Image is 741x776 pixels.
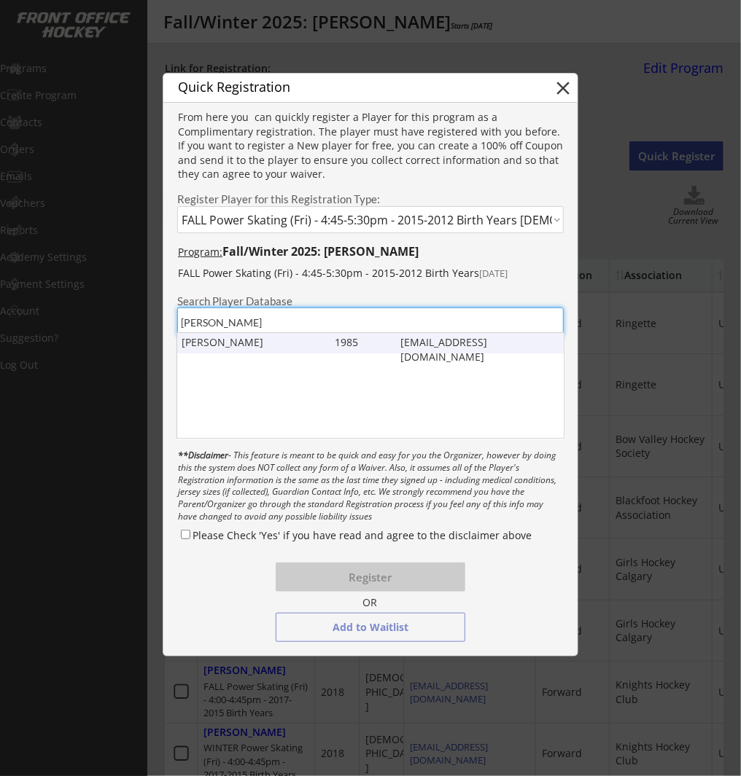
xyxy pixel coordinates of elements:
button: close [552,77,574,99]
div: Register Player for this Registration Type: [177,194,564,205]
label: Please Check 'Yes' if you have read and agree to the disclaimer above [193,528,532,542]
input: Type First, Last, or Full Name [177,307,564,337]
strong: **Disclaimer [178,449,228,461]
div: From here you can quickly register a Player for this program as a Complimentary registration. The... [178,110,563,181]
button: Register [276,563,465,592]
u: Program: [178,245,222,259]
div: [EMAIL_ADDRESS][DOMAIN_NAME] [400,335,565,364]
button: Add to Waitlist [276,613,465,642]
strong: Fall/Winter 2025: [PERSON_NAME] [222,243,419,259]
div: [PERSON_NAME] [182,335,328,350]
font: [DATE] [479,267,508,280]
div: - This feature is meant to be quick and easy for you the Organizer, however by doing this the sys... [178,450,563,523]
div: Quick Registration [178,80,465,93]
div: 1985 [335,335,387,350]
div: FALL Power Skating (Fri) - 4:45-5:30pm - 2015-2012 Birth Years [178,267,563,280]
div: OR [354,596,387,609]
div: Search Player Database [177,296,564,307]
